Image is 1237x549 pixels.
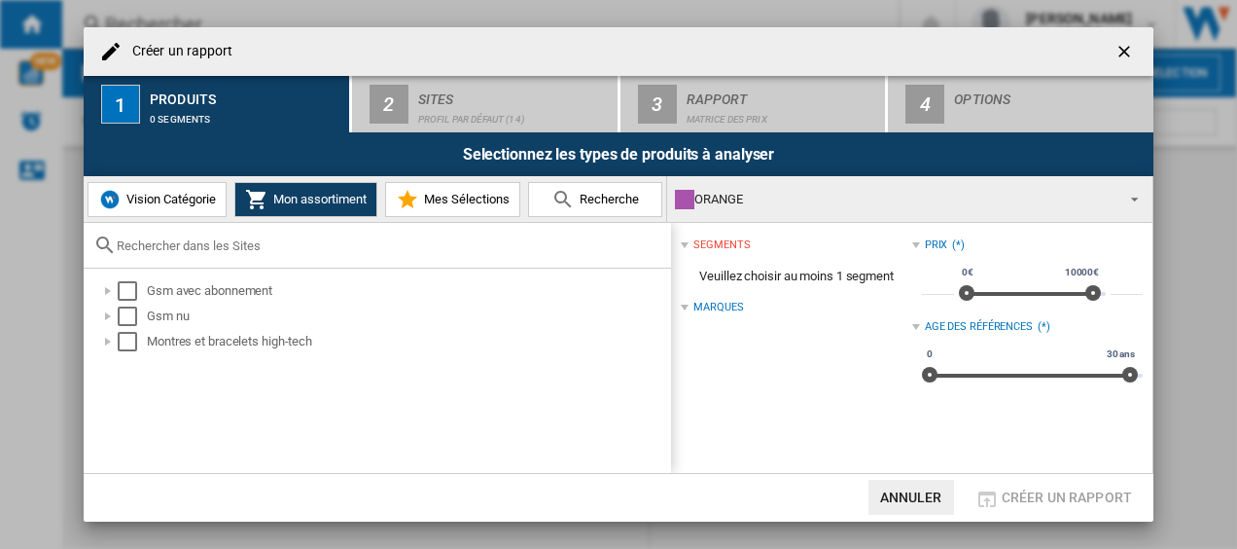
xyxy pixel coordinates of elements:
[925,238,948,253] div: Prix
[1104,347,1138,362] span: 30 ans
[117,238,661,253] input: Rechercher dans les Sites
[528,182,662,217] button: Recherche
[925,319,1033,335] div: Age des références
[101,85,140,124] div: 1
[118,332,147,351] md-checkbox: Select
[123,42,233,61] h4: Créer un rapport
[1114,42,1138,65] ng-md-icon: getI18NText('BUTTONS.CLOSE_DIALOG')
[687,104,878,125] div: Matrice des prix
[268,192,367,206] span: Mon assortiment
[693,238,750,253] div: segments
[575,192,639,206] span: Recherche
[98,188,122,211] img: wiser-icon-blue.png
[88,182,227,217] button: Vision Catégorie
[1062,265,1102,280] span: 10000€
[122,192,216,206] span: Vision Catégorie
[147,307,668,326] div: Gsm nu
[681,258,911,295] span: Veuillez choisir au moins 1 segment
[1107,32,1146,71] button: getI18NText('BUTTONS.CLOSE_DIALOG')
[924,347,936,362] span: 0
[370,85,408,124] div: 2
[620,76,888,132] button: 3 Rapport Matrice des prix
[888,76,1153,132] button: 4 Options
[959,265,976,280] span: 0€
[147,332,668,351] div: Montres et bracelets high-tech
[1002,490,1132,505] span: Créer un rapport
[150,84,341,104] div: Produits
[419,192,510,206] span: Mes Sélections
[150,104,341,125] div: 0 segments
[385,182,520,217] button: Mes Sélections
[970,480,1138,515] button: Créer un rapport
[352,76,619,132] button: 2 Sites Profil par défaut (14)
[118,307,147,326] md-checkbox: Select
[118,281,147,301] md-checkbox: Select
[84,76,351,132] button: 1 Produits 0 segments
[693,300,743,315] div: Marques
[147,281,668,301] div: Gsm avec abonnement
[418,84,610,104] div: Sites
[905,85,944,124] div: 4
[868,480,954,515] button: Annuler
[418,104,610,125] div: Profil par défaut (14)
[675,186,1113,213] div: ORANGE
[84,132,1153,176] div: Selectionnez les types de produits à analyser
[638,85,677,124] div: 3
[234,182,377,217] button: Mon assortiment
[954,84,1146,104] div: Options
[687,84,878,104] div: Rapport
